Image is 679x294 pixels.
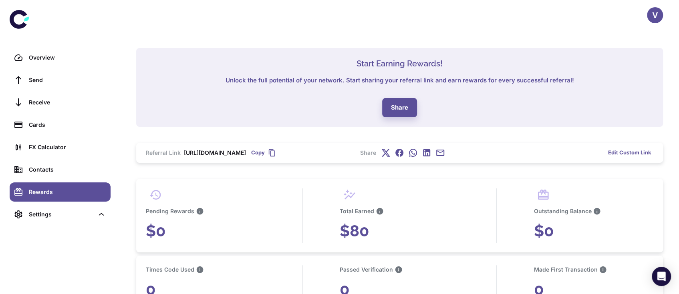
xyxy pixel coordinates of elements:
[10,70,111,90] a: Send
[10,93,111,112] a: Receive
[10,48,111,67] a: Overview
[606,146,653,158] button: Edit Custom Link
[360,148,379,157] h6: Share
[29,120,106,129] div: Cards
[146,58,653,70] h5: Start Earning Rewards!
[340,265,393,274] h6: Passed Verification
[10,138,111,157] a: FX Calculator
[146,219,266,243] h3: $0
[382,98,417,117] button: Share
[534,207,591,216] h6: Outstanding Balance
[10,160,111,179] a: Contacts
[146,207,194,216] h6: Pending Rewards
[340,207,374,216] h6: Total Earned
[29,165,106,174] div: Contacts
[534,265,597,274] h6: Made First Transaction
[29,76,106,84] div: Send
[652,267,671,286] div: Open Intercom Messenger
[29,53,106,62] div: Overview
[146,265,194,274] h6: Times Code Used
[340,219,459,243] h3: $80
[249,146,277,158] button: Copy
[534,219,653,243] h3: $0
[146,148,181,157] h6: Referral Link
[29,98,106,107] div: Receive
[10,115,111,134] a: Cards
[10,182,111,202] a: Rewards
[29,210,94,219] div: Settings
[647,7,663,23] button: V
[29,143,106,152] div: FX Calculator
[10,205,111,224] div: Settings
[184,148,246,157] a: [URL][DOMAIN_NAME]
[29,188,106,196] div: Rewards
[146,76,653,85] p: Unlock the full potential of your network. Start sharing your referral link and earn rewards for ...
